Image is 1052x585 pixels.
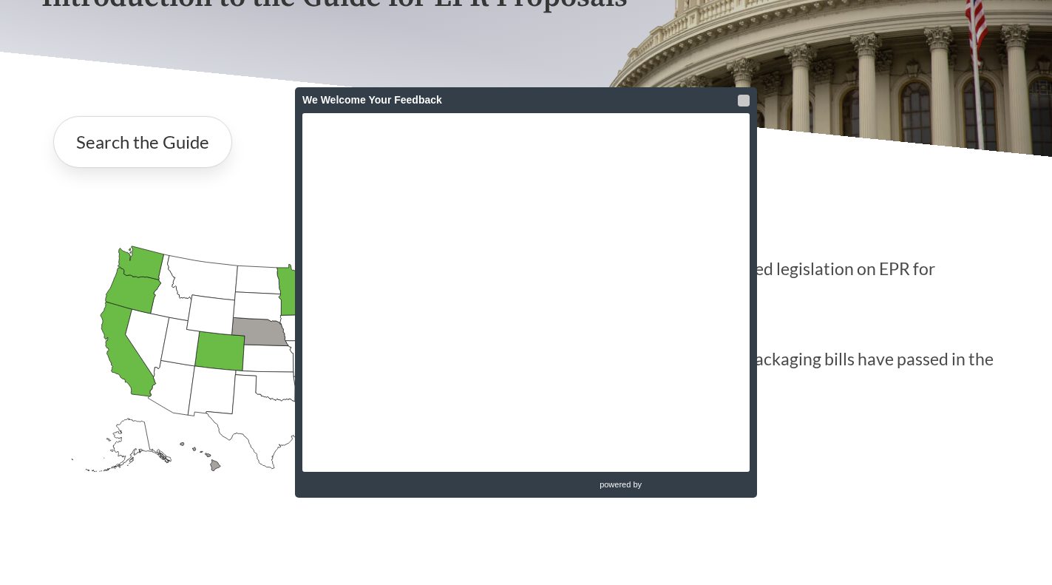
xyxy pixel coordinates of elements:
[526,323,1011,414] p: EPR for packaging bills have passed in the U.S.
[600,472,642,498] span: powered by
[53,116,232,168] a: Search the Guide
[302,87,750,113] div: We Welcome Your Feedback
[526,233,1011,324] p: States have introduced legislation on EPR for packaging in [DATE]
[528,472,750,498] a: powered by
